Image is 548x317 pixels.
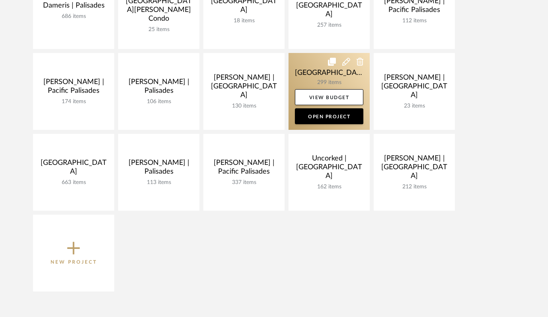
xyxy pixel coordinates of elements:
div: [PERSON_NAME] | [GEOGRAPHIC_DATA] [380,154,449,184]
div: 18 items [210,18,278,24]
div: [PERSON_NAME] | Pacific Palisades [210,158,278,179]
div: 337 items [210,179,278,186]
div: Uncorked | [GEOGRAPHIC_DATA] [295,154,363,184]
div: [PERSON_NAME] | Pacific Palisades [39,78,108,98]
div: [GEOGRAPHIC_DATA] [39,158,108,179]
div: [PERSON_NAME] | Palisades [125,158,193,179]
div: 257 items [295,22,363,29]
div: 130 items [210,103,278,110]
div: 162 items [295,184,363,190]
div: 113 items [125,179,193,186]
div: 663 items [39,179,108,186]
a: View Budget [295,89,363,105]
button: New Project [33,215,114,292]
div: Dameris | Palisades [39,1,108,13]
div: [PERSON_NAME] | [GEOGRAPHIC_DATA] [210,73,278,103]
div: [PERSON_NAME] | [GEOGRAPHIC_DATA] [380,73,449,103]
div: 23 items [380,103,449,110]
div: 25 items [125,26,193,33]
div: 686 items [39,13,108,20]
div: 174 items [39,98,108,105]
div: 112 items [380,18,449,24]
div: 106 items [125,98,193,105]
div: 212 items [380,184,449,190]
div: [PERSON_NAME] | Palisades [125,78,193,98]
a: Open Project [295,108,363,124]
p: New Project [51,258,97,266]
